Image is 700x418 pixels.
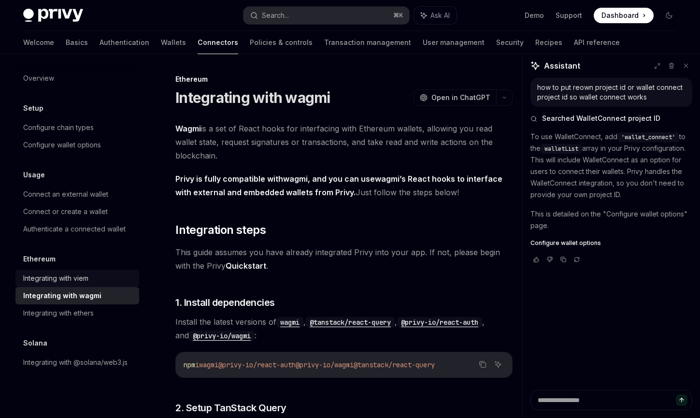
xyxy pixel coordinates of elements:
[23,188,108,200] div: Connect an external wallet
[23,72,54,84] div: Overview
[243,7,409,24] button: Search...⌘K
[544,145,578,153] span: walletList
[423,31,485,54] a: User management
[530,131,692,201] p: To use WalletConnect, add to the array in your Privy configuration. This will include WalletConne...
[218,360,296,369] span: @privy-io/react-auth
[676,394,687,406] button: Send message
[283,174,308,184] a: wagmi
[15,186,139,203] a: Connect an external wallet
[175,174,502,197] strong: Privy is fully compatible with , and you can use ’s React hooks to interface with external and em...
[492,358,504,371] button: Ask AI
[23,139,101,151] div: Configure wallet options
[262,10,289,21] div: Search...
[15,287,139,304] a: Integrating with wagmi
[23,31,54,54] a: Welcome
[23,290,101,302] div: Integrating with wagmi
[15,203,139,220] a: Connect or create a wallet
[556,11,582,20] a: Support
[430,11,450,20] span: Ask AI
[15,304,139,322] a: Integrating with ethers
[189,331,255,341] code: @privy-io/wagmi
[66,31,88,54] a: Basics
[175,245,513,273] span: This guide assumes you have already integrated Privy into your app. If not, please begin with the...
[23,223,126,235] div: Authenticate a connected wallet
[544,60,580,72] span: Assistant
[574,31,620,54] a: API reference
[175,74,513,84] div: Ethereum
[601,11,639,20] span: Dashboard
[226,261,266,271] a: Quickstart
[199,360,218,369] span: wagmi
[414,89,496,106] button: Open in ChatGPT
[530,114,692,123] button: Searched WalletConnect project ID
[535,31,562,54] a: Recipes
[621,133,675,141] span: 'wallet_connect'
[354,360,435,369] span: @tanstack/react-query
[23,337,47,349] h5: Solana
[175,222,266,238] span: Integration steps
[530,239,692,247] a: Configure wallet options
[525,11,544,20] a: Demo
[23,273,88,284] div: Integrating with viem
[23,307,94,319] div: Integrating with ethers
[161,31,186,54] a: Wallets
[15,119,139,136] a: Configure chain types
[476,358,489,371] button: Copy the contents from the code block
[175,172,513,199] span: Just follow the steps below!
[175,401,286,415] span: 2. Setup TanStack Query
[100,31,149,54] a: Authentication
[15,220,139,238] a: Authenticate a connected wallet
[15,70,139,87] a: Overview
[496,31,524,54] a: Security
[296,360,354,369] span: @privy-io/wagmi
[393,12,403,19] span: ⌘ K
[175,122,513,162] span: is a set of React hooks for interfacing with Ethereum wallets, allowing you read wallet state, re...
[276,317,303,328] code: wagmi
[15,270,139,287] a: Integrating with viem
[661,8,677,23] button: Toggle dark mode
[530,239,601,247] span: Configure wallet options
[175,296,275,309] span: 1. Install dependencies
[23,206,108,217] div: Connect or create a wallet
[15,354,139,371] a: Integrating with @solana/web3.js
[414,7,457,24] button: Ask AI
[15,136,139,154] a: Configure wallet options
[175,89,330,106] h1: Integrating with wagmi
[184,360,195,369] span: npm
[276,317,303,327] a: wagmi
[306,317,395,328] code: @tanstack/react-query
[542,114,660,123] span: Searched WalletConnect project ID
[324,31,411,54] a: Transaction management
[23,253,56,265] h5: Ethereum
[537,83,686,102] div: how to put reown project id or wallet connect project id so wallet connect works
[431,93,490,102] span: Open in ChatGPT
[23,169,45,181] h5: Usage
[23,102,43,114] h5: Setup
[530,208,692,231] p: This is detailed on the "Configure wallet options" page.
[250,31,313,54] a: Policies & controls
[397,317,482,328] code: @privy-io/react-auth
[23,122,94,133] div: Configure chain types
[195,360,199,369] span: i
[594,8,654,23] a: Dashboard
[175,315,513,342] span: Install the latest versions of , , , and :
[375,174,400,184] a: wagmi
[306,317,395,327] a: @tanstack/react-query
[23,9,83,22] img: dark logo
[189,331,255,340] a: @privy-io/wagmi
[175,124,201,134] a: Wagmi
[23,357,128,368] div: Integrating with @solana/web3.js
[397,317,482,327] a: @privy-io/react-auth
[198,31,238,54] a: Connectors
